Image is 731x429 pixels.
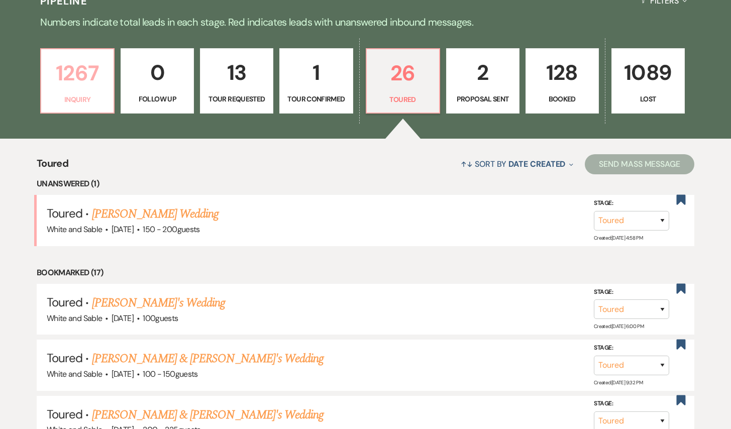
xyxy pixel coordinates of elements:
span: Created: [DATE] 6:00 PM [594,323,644,330]
span: Created: [DATE] 9:32 PM [594,379,643,386]
span: 100 - 150 guests [143,369,197,379]
label: Stage: [594,287,669,298]
p: 0 [127,56,187,89]
a: 2Proposal Sent [446,48,519,114]
label: Stage: [594,343,669,354]
p: 128 [532,56,592,89]
span: 100 guests [143,313,178,324]
label: Stage: [594,398,669,409]
a: 1267Inquiry [40,48,115,114]
a: [PERSON_NAME] & [PERSON_NAME]'s Wedding [92,406,324,424]
li: Bookmarked (17) [37,266,694,279]
span: [DATE] [112,313,134,324]
span: White and Sable [47,369,102,379]
span: Toured [37,156,68,177]
a: [PERSON_NAME] Wedding [92,205,219,223]
p: 1089 [618,56,678,89]
a: 0Follow Up [121,48,194,114]
p: Follow Up [127,93,187,104]
span: [DATE] [112,369,134,379]
span: 150 - 200 guests [143,224,199,235]
p: Tour Confirmed [286,93,346,104]
p: Booked [532,93,592,104]
a: 13Tour Requested [200,48,273,114]
span: Toured [47,406,82,422]
button: Sort By Date Created [457,151,577,177]
p: 2 [453,56,513,89]
a: [PERSON_NAME]'s Wedding [92,294,226,312]
span: ↑↓ [461,159,473,169]
span: White and Sable [47,313,102,324]
label: Stage: [594,198,669,209]
a: 1Tour Confirmed [279,48,353,114]
p: Lost [618,93,678,104]
a: [PERSON_NAME] & [PERSON_NAME]'s Wedding [92,350,324,368]
a: 1089Lost [611,48,685,114]
p: 1 [286,56,346,89]
p: 1267 [47,56,108,90]
button: Send Mass Message [585,154,694,174]
p: Numbers indicate total leads in each stage. Red indicates leads with unanswered inbound messages. [4,14,727,30]
p: 26 [373,56,433,90]
p: Tour Requested [206,93,267,104]
p: Toured [373,94,433,105]
p: 13 [206,56,267,89]
li: Unanswered (1) [37,177,694,190]
p: Proposal Sent [453,93,513,104]
span: Date Created [508,159,565,169]
span: Created: [DATE] 4:58 PM [594,235,643,241]
span: Toured [47,294,82,310]
span: Toured [47,205,82,221]
span: White and Sable [47,224,102,235]
span: Toured [47,350,82,366]
p: Inquiry [47,94,108,105]
a: 26Toured [366,48,440,114]
span: [DATE] [112,224,134,235]
a: 128Booked [526,48,599,114]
